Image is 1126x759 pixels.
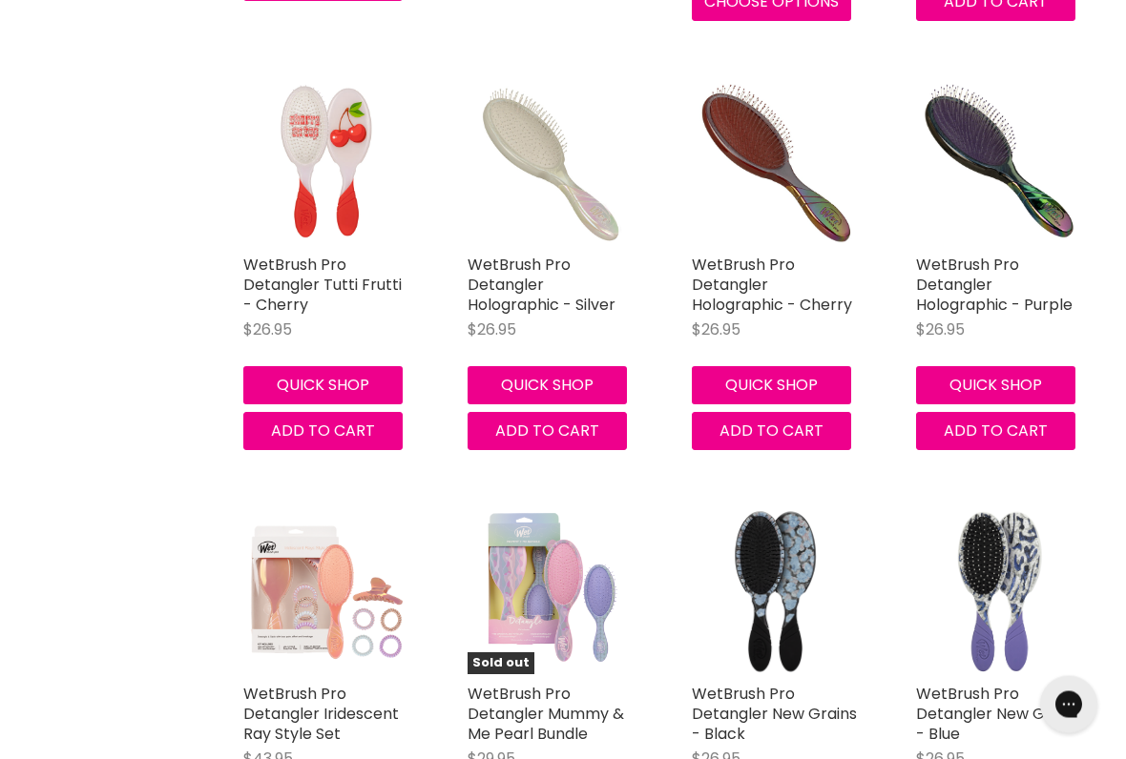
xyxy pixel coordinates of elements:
span: Sold out [468,653,534,675]
button: Quick shop [916,367,1075,405]
img: WetBrush Pro Detangler Holographic - Silver [468,79,635,246]
button: Quick shop [468,367,627,405]
span: Add to cart [271,421,375,442]
a: WetBrush Pro Detangler Holographic - Purple [916,255,1073,317]
img: WetBrush Pro Detangler Holographic - Purple [916,79,1083,246]
span: Add to cart [944,421,1048,442]
a: WetBrush Pro Detangler New Grains - Black [692,508,859,675]
span: Add to cart [719,421,824,442]
span: $26.95 [916,319,965,341]
span: Add to cart [495,421,599,442]
a: WetBrush Pro Detangler Holographic - Cherry [692,255,852,317]
span: $26.95 [468,319,516,341]
iframe: Gorgias live chat messenger [1031,669,1107,740]
button: Add to cart [692,413,851,451]
a: WetBrush Pro Detangler Iridescent Ray Style Set [243,508,410,675]
button: Quick shop [243,367,403,405]
a: WetBrush Pro Detangler New Grains - Blue [916,684,1081,746]
a: WetBrush Pro Detangler Mummy & Me Pearl BundleSold out [468,508,635,675]
a: WetBrush Pro Detangler Holographic - Silver [468,255,615,317]
a: WetBrush Pro Detangler New Grains - Black [692,684,857,746]
button: Quick shop [692,367,851,405]
span: $26.95 [692,319,740,341]
span: $26.95 [243,319,292,341]
a: WetBrush Pro Detangler Mummy & Me Pearl Bundle [468,684,624,746]
a: WetBrush Pro Detangler Tutti Frutti - Cherry [243,255,402,317]
button: Add to cart [916,413,1075,451]
button: Add to cart [468,413,627,451]
img: WetBrush Pro Detangler Tutti Frutti - Cherry [243,79,410,246]
img: WetBrush Pro Detangler Holographic - Cherry [692,79,859,246]
button: Add to cart [243,413,403,451]
a: WetBrush Pro Detangler New Grains - Blue [916,508,1083,675]
a: WetBrush Pro Detangler Iridescent Ray Style Set [243,684,399,746]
